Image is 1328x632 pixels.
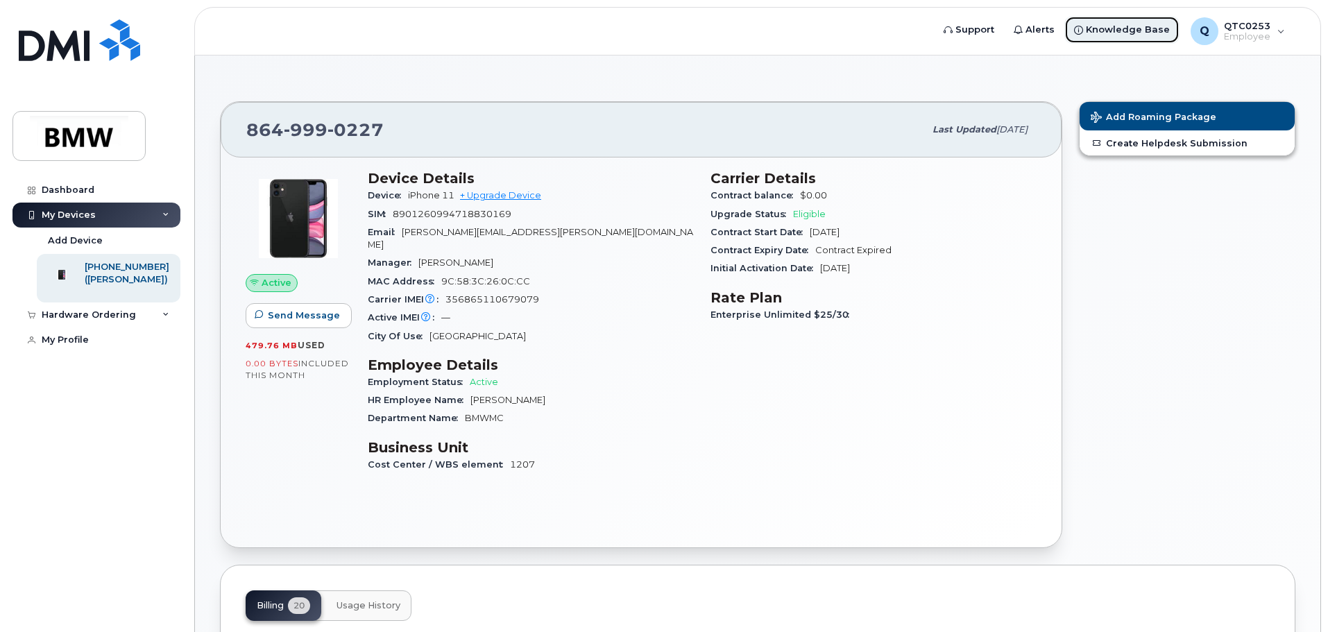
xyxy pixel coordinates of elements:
span: MAC Address [368,276,441,287]
span: Manager [368,257,418,268]
span: used [298,340,325,350]
h3: Employee Details [368,357,694,373]
span: 9C:58:3C:26:0C:CC [441,276,530,287]
span: Usage History [337,600,400,611]
span: Contract Start Date [710,227,810,237]
span: Active [262,276,291,289]
h3: Business Unit [368,439,694,456]
span: Department Name [368,413,465,423]
button: Send Message [246,303,352,328]
span: Enterprise Unlimited $25/30 [710,309,856,320]
a: + Upgrade Device [460,190,541,200]
span: Eligible [793,209,826,219]
span: [PERSON_NAME] [470,395,545,405]
span: Employment Status [368,377,470,387]
span: Initial Activation Date [710,263,820,273]
span: — [441,312,450,323]
span: [PERSON_NAME][EMAIL_ADDRESS][PERSON_NAME][DOMAIN_NAME] [368,227,693,250]
span: BMWMC [465,413,504,423]
iframe: Messenger Launcher [1268,572,1318,622]
h3: Rate Plan [710,289,1037,306]
span: [PERSON_NAME] [418,257,493,268]
span: 356865110679079 [445,294,539,305]
span: 864 [246,119,384,140]
span: [DATE] [820,263,850,273]
span: Carrier IMEI [368,294,445,305]
span: Last updated [933,124,996,135]
span: 0227 [327,119,384,140]
span: [DATE] [810,227,840,237]
span: 8901260994718830169 [393,209,511,219]
span: Cost Center / WBS element [368,459,510,470]
a: Create Helpdesk Submission [1080,130,1295,155]
span: 479.76 MB [246,341,298,350]
span: Email [368,227,402,237]
span: $0.00 [800,190,827,200]
span: Contract Expiry Date [710,245,815,255]
h3: Carrier Details [710,170,1037,187]
span: iPhone 11 [408,190,454,200]
span: Active IMEI [368,312,441,323]
span: Device [368,190,408,200]
span: City Of Use [368,331,429,341]
span: 1207 [510,459,535,470]
span: Upgrade Status [710,209,793,219]
span: Active [470,377,498,387]
span: SIM [368,209,393,219]
img: iPhone_11.jpg [257,177,340,260]
span: Send Message [268,309,340,322]
span: 999 [284,119,327,140]
span: Contract balance [710,190,800,200]
h3: Device Details [368,170,694,187]
span: HR Employee Name [368,395,470,405]
span: Add Roaming Package [1091,112,1216,125]
span: 0.00 Bytes [246,359,298,368]
span: [GEOGRAPHIC_DATA] [429,331,526,341]
span: Contract Expired [815,245,892,255]
span: [DATE] [996,124,1028,135]
button: Add Roaming Package [1080,102,1295,130]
